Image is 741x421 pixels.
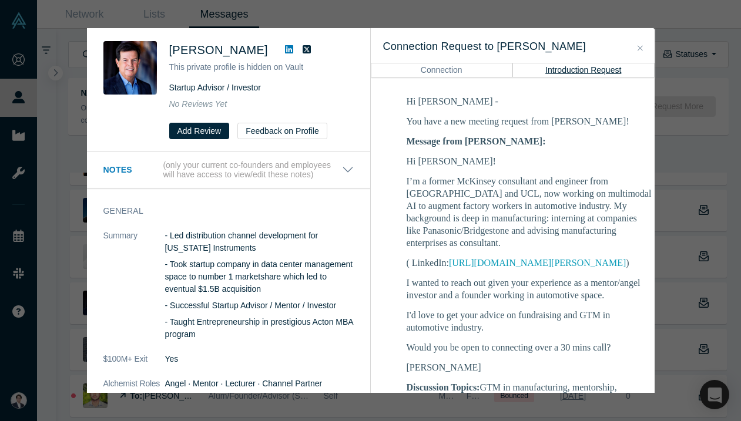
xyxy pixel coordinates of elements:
[169,61,354,73] p: This private profile is hidden on Vault
[407,175,653,249] p: I’m a former McKinsey consultant and engineer from [GEOGRAPHIC_DATA] and UCL, now working on mult...
[103,353,165,378] dt: $100M+ Exit
[169,99,227,109] span: No Reviews Yet
[407,361,653,373] p: [PERSON_NAME]
[407,257,653,269] p: ( LinkedIn: )
[165,299,354,312] p: - Successful Startup Advisor / Mentor / Investor
[407,309,653,334] p: I'd love to get your advice on fundraising and GTM in automotive industry.
[407,136,546,146] b: Message from [PERSON_NAME]:
[634,42,646,55] button: Close
[103,378,165,402] dt: Alchemist Roles
[371,63,513,77] button: Connection
[169,83,261,92] span: Startup Advisor / Investor
[163,160,341,180] p: (only your current co-founders and employees will have access to view/edit these notes)
[449,258,626,268] a: [URL][DOMAIN_NAME][PERSON_NAME]
[103,164,161,176] h3: Notes
[407,382,480,392] b: Discussion Topics:
[169,43,268,56] span: [PERSON_NAME]
[407,95,653,107] p: Hi [PERSON_NAME] -
[407,115,653,127] p: You have a new meeting request from [PERSON_NAME]!
[407,277,653,301] p: I wanted to reach out given your experience as a mentor/angel investor and a founder working in a...
[237,123,327,139] button: Feedback on Profile
[407,381,653,406] p: GTM in manufacturing, mentorship, fundraising
[165,353,354,365] dd: Yes
[407,155,653,167] p: Hi [PERSON_NAME]!
[407,341,653,353] p: Would you be open to connecting over a 30 mins call?
[383,39,642,55] h3: Connection Request to [PERSON_NAME]
[103,160,354,180] button: Notes (only your current co-founders and employees will have access to view/edit these notes)
[165,230,354,254] p: - Led distribution channel development for [US_STATE] Instruments
[169,123,230,139] button: Add Review
[165,316,354,341] p: - Taught Entrepreneurship in prestigious Acton MBA program
[103,205,337,217] h3: General
[165,378,354,390] dd: Angel · Mentor · Lecturer · Channel Partner
[103,230,165,353] dt: Summary
[165,258,354,295] p: - Took startup company in data center management space to number 1 marketshare which led to event...
[512,63,655,77] button: Introduction Request
[103,41,157,95] img: Dave Perry's Profile Image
